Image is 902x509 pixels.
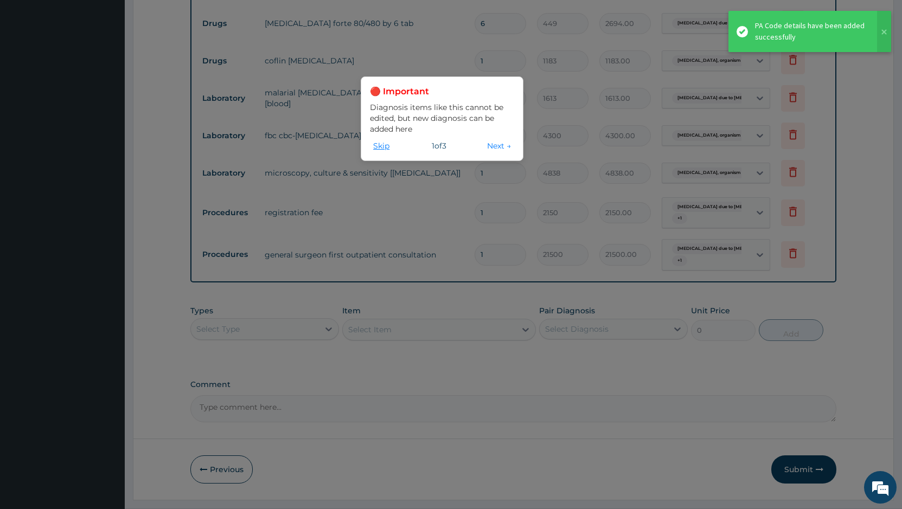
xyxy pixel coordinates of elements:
button: Skip [370,140,393,152]
h3: 🔴 Important [370,86,514,98]
img: d_794563401_company_1708531726252_794563401 [20,54,44,81]
textarea: Type your message and hit 'Enter' [5,296,207,334]
div: Minimize live chat window [178,5,204,31]
span: We're online! [63,137,150,246]
p: Diagnosis items like this cannot be edited, but new diagnosis can be added here [370,102,514,134]
div: Chat with us now [56,61,182,75]
div: PA Code details have been added successfully [755,20,867,43]
button: Next → [484,140,514,152]
span: 1 of 3 [432,140,446,151]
